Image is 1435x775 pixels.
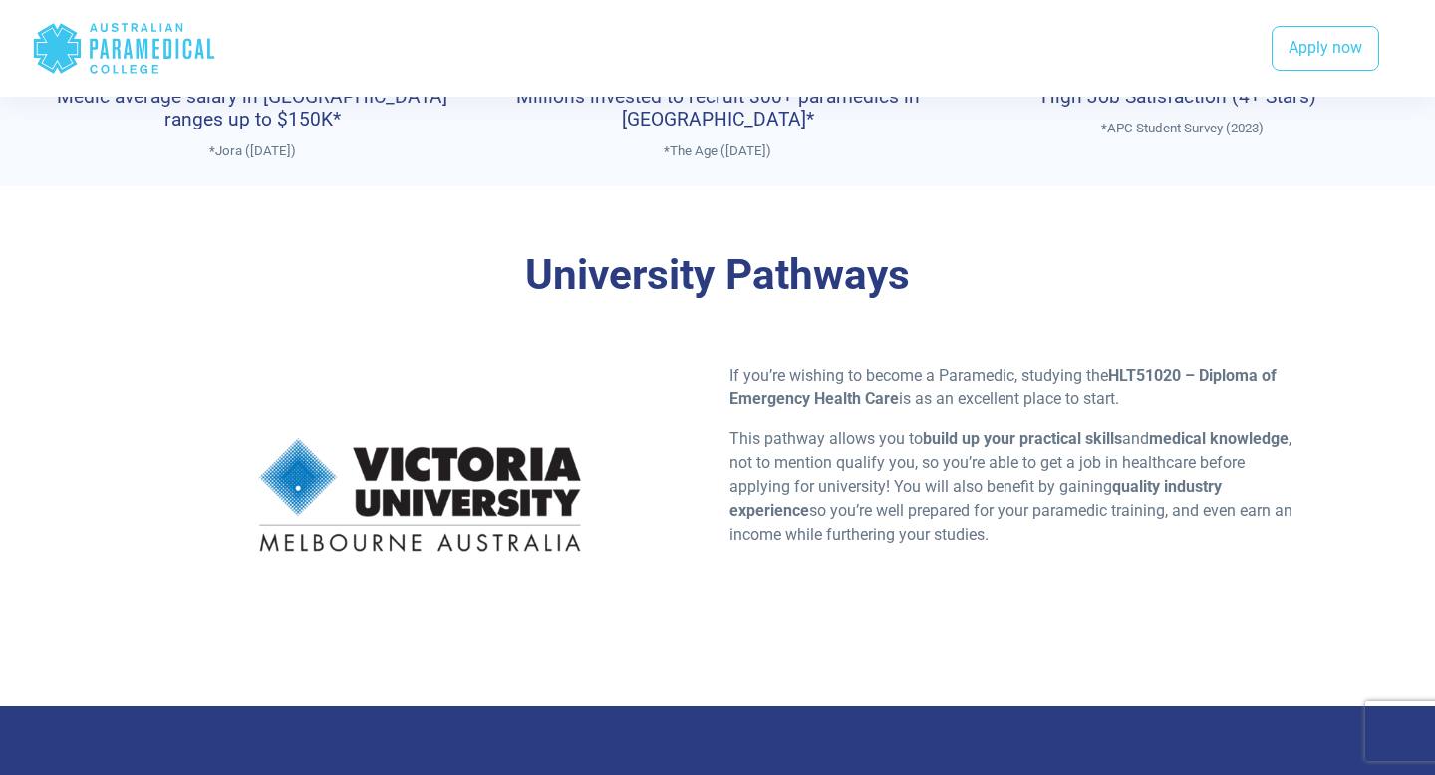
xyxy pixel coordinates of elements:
span: *The Age ([DATE]) [664,143,771,158]
p: This pathway allows you to and , not to mention qualify you, so you’re able to get a job in healt... [729,427,1300,547]
h4: Medic average salary in [GEOGRAPHIC_DATA] ranges up to $150K* [48,85,457,130]
h4: Millions invested to recruit 300+ paramedics in [GEOGRAPHIC_DATA]* [513,85,923,130]
strong: build up your practical skills [923,429,1122,448]
span: *Jora ([DATE]) [209,143,296,158]
span: *APC Student Survey (2023) [1101,121,1264,135]
a: Apply now [1272,26,1379,72]
p: If you’re wishing to become a Paramedic, studying the is as an excellent place to start. [729,364,1300,411]
h3: University Pathways [135,250,1300,301]
strong: medical knowledge [1149,429,1289,448]
div: Australian Paramedical College [32,16,216,81]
